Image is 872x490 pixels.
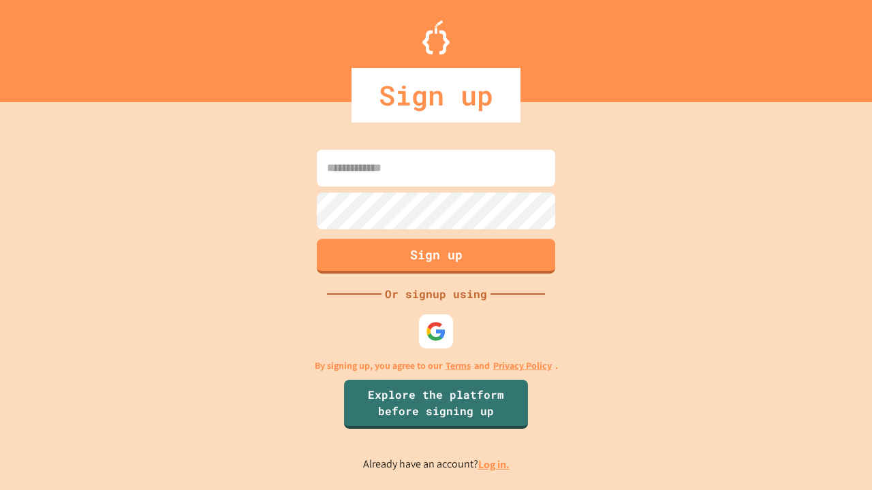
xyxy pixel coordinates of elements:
[426,321,446,342] img: google-icon.svg
[446,359,471,373] a: Terms
[352,68,520,122] div: Sign up
[315,359,558,373] p: By signing up, you agree to our and .
[493,359,552,373] a: Privacy Policy
[422,20,450,54] img: Logo.svg
[317,239,555,274] button: Sign up
[344,380,528,429] a: Explore the platform before signing up
[381,286,490,302] div: Or signup using
[478,457,510,472] a: Log in.
[363,456,510,473] p: Already have an account?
